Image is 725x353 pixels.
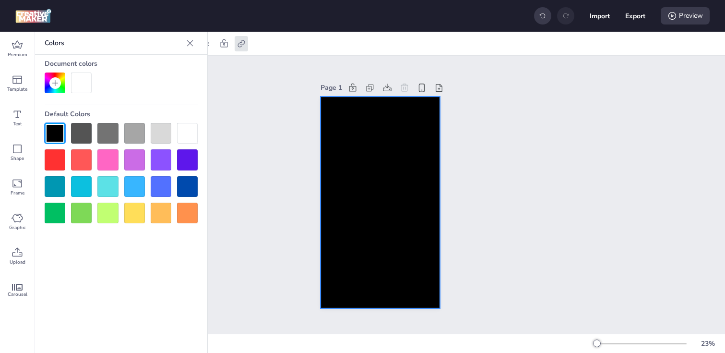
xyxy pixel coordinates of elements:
div: Preview [661,7,710,24]
span: Template [7,85,27,93]
span: Shape [11,155,24,162]
span: Premium [8,51,27,59]
span: Frame [11,189,24,197]
span: Upload [10,258,25,266]
div: Page 1 [321,83,342,93]
span: Graphic [9,224,26,231]
div: Default Colors [45,105,198,123]
div: Document colors [45,55,198,73]
p: Colors [45,32,182,55]
button: Import [590,6,610,26]
span: Carousel [8,291,27,298]
div: 23 % [696,339,719,349]
button: Export [625,6,645,26]
span: Text [13,120,22,128]
img: logo Creative Maker [15,9,51,23]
